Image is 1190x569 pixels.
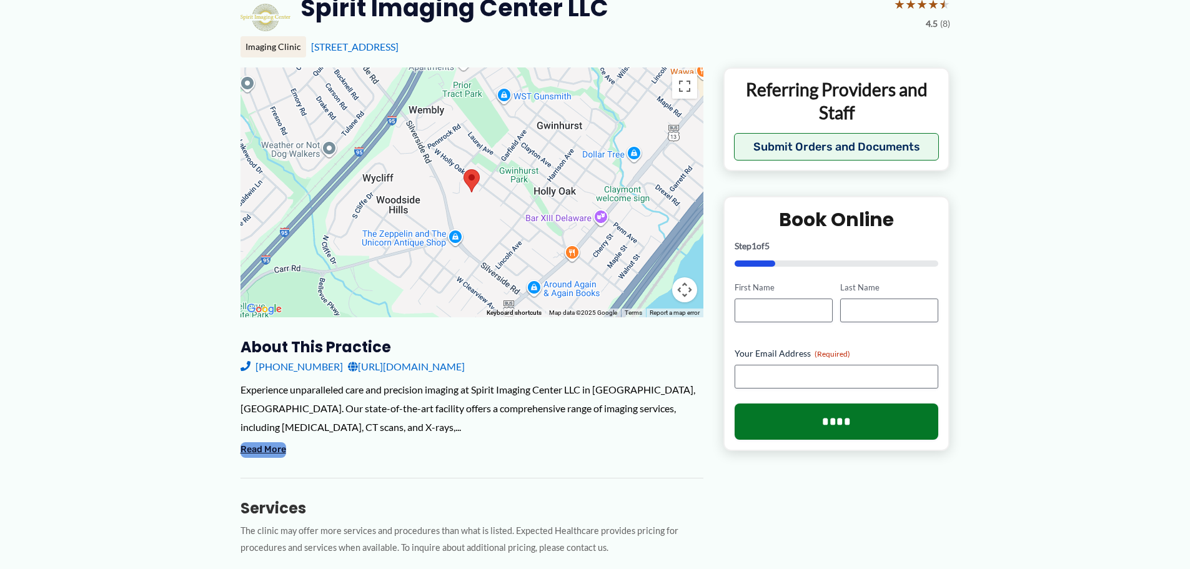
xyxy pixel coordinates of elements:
div: Experience unparalleled care and precision imaging at Spirit Imaging Center LLC in [GEOGRAPHIC_DA... [240,380,703,436]
a: [PHONE_NUMBER] [240,357,343,376]
label: Your Email Address [735,347,939,360]
button: Keyboard shortcuts [487,309,542,317]
h3: Services [240,498,703,518]
a: Open this area in Google Maps (opens a new window) [244,301,285,317]
div: Imaging Clinic [240,36,306,57]
a: [URL][DOMAIN_NAME] [348,357,465,376]
label: Last Name [840,282,938,294]
h2: Book Online [735,207,939,232]
p: The clinic may offer more services and procedures than what is listed. Expected Healthcare provid... [240,523,703,557]
button: Toggle fullscreen view [672,74,697,99]
span: 1 [751,240,756,251]
p: Referring Providers and Staff [734,78,940,124]
a: Report a map error [650,309,700,316]
a: Terms (opens in new tab) [625,309,642,316]
img: Google [244,301,285,317]
p: Step of [735,242,939,250]
a: [STREET_ADDRESS] [311,41,399,52]
span: 5 [765,240,770,251]
span: (8) [940,16,950,32]
span: Map data ©2025 Google [549,309,617,316]
button: Read More [240,442,286,457]
button: Map camera controls [672,277,697,302]
button: Submit Orders and Documents [734,133,940,161]
span: 4.5 [926,16,938,32]
span: (Required) [815,349,850,359]
h3: About this practice [240,337,703,357]
label: First Name [735,282,833,294]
